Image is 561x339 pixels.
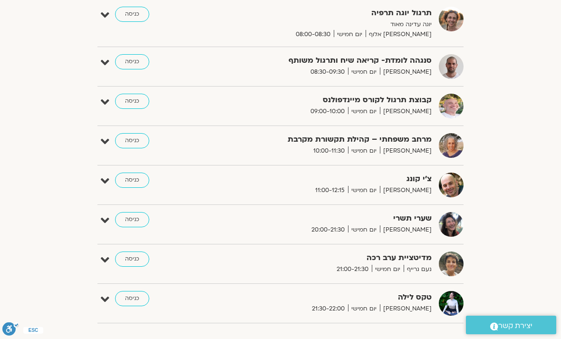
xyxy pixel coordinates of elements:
span: [PERSON_NAME] אלוף [366,29,432,39]
span: יום חמישי [348,67,380,77]
span: 08:30-09:30 [307,67,348,77]
a: כניסה [115,291,149,306]
span: 21:30-22:00 [309,304,348,314]
strong: סנגהה לומדת- קריאה שיח ותרגול משותף [227,54,432,67]
span: 11:00-12:15 [312,185,348,195]
a: יצירת קשר [466,316,556,334]
strong: טקס לילה [227,291,432,304]
span: יום חמישי [348,107,380,116]
strong: תרגול יוגה תרפיה [227,7,432,19]
span: יום חמישי [348,304,380,314]
span: יום חמישי [372,264,404,274]
a: כניסה [115,54,149,69]
a: כניסה [115,173,149,188]
span: יצירת קשר [498,320,532,332]
strong: מדיטציית ערב רכה [227,252,432,264]
a: כניסה [115,7,149,22]
span: 09:00-10:00 [307,107,348,116]
span: 10:00-11:30 [310,146,348,156]
a: כניסה [115,94,149,109]
span: [PERSON_NAME] [380,107,432,116]
span: יום חמישי [348,146,380,156]
p: יוגה עדינה מאוד [227,19,432,29]
span: [PERSON_NAME] [380,146,432,156]
span: [PERSON_NAME] [380,185,432,195]
strong: צ'י קונג [227,173,432,185]
span: 21:00-21:30 [333,264,372,274]
span: יום חמישי [348,185,380,195]
a: כניסה [115,252,149,267]
span: 20:00-21:30 [308,225,348,235]
span: [PERSON_NAME] [380,67,432,77]
span: נעם גרייף [404,264,432,274]
a: כניסה [115,212,149,227]
strong: שערי תשרי [227,212,432,225]
span: יום חמישי [334,29,366,39]
span: [PERSON_NAME] [380,225,432,235]
strong: קבוצת תרגול לקורס מיינדפולנס [227,94,432,107]
span: יום חמישי [348,225,380,235]
a: כניסה [115,133,149,148]
span: 08:00-08:30 [292,29,334,39]
span: [PERSON_NAME] [380,304,432,314]
strong: מרחב משפחתי – קהילת תקשורת מקרבת [227,133,432,146]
